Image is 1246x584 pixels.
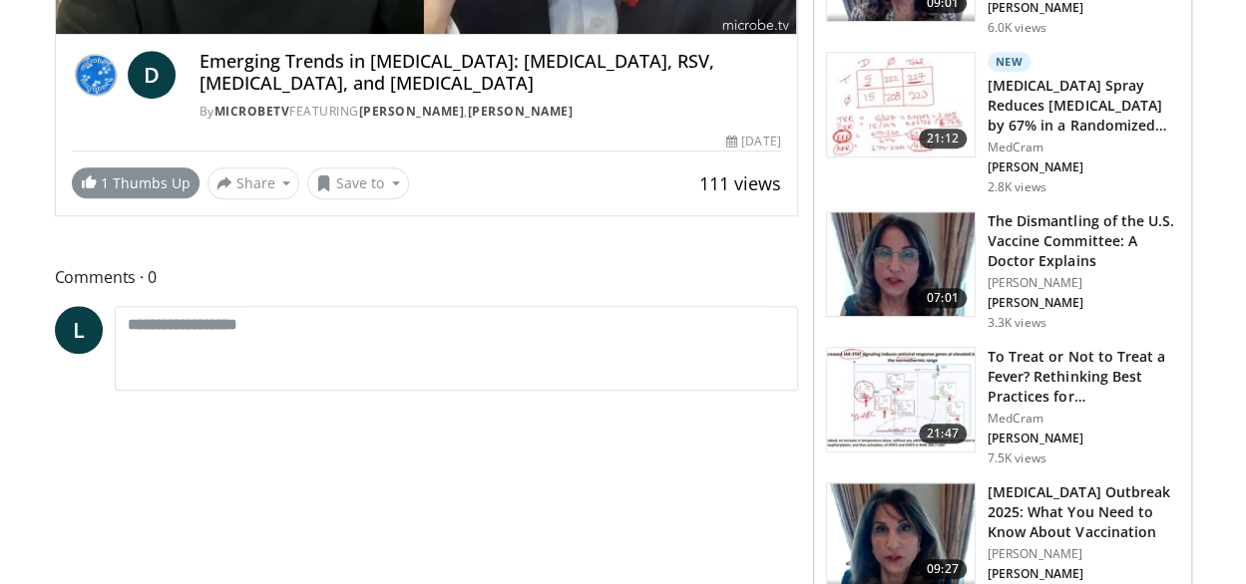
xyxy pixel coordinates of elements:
[919,129,967,148] span: 21:12
[468,103,574,120] a: [PERSON_NAME]
[55,264,798,290] span: Comments 0
[827,212,975,316] img: bf90d3d8-5314-48e2-9a88-53bc2fed6b7a.150x105_q85_crop-smart_upscale.jpg
[919,288,967,308] span: 07:01
[72,167,200,198] a: 1 Thumbs Up
[208,167,300,199] button: Share
[827,53,975,156] img: 500bc2c6-15b5-4613-8fa2-08603c32877b.150x105_q85_crop-smart_upscale.jpg
[988,76,1179,136] h3: [MEDICAL_DATA] Spray Reduces [MEDICAL_DATA] by 67% in a Randomized Controll…
[988,52,1032,72] p: New
[988,546,1179,562] p: [PERSON_NAME]
[988,482,1179,542] h3: [MEDICAL_DATA] Outbreak 2025: What You Need to Know About Vaccination
[988,179,1046,195] p: 2.8K views
[826,211,1179,331] a: 07:01 The Dismantling of the U.S. Vaccine Committee: A Doctor Explains [PERSON_NAME] [PERSON_NAME...
[988,140,1179,155] p: MedCram
[200,103,781,121] div: By FEATURING ,
[988,211,1179,271] h3: The Dismantling of the U.S. Vaccine Committee: A Doctor Explains
[55,306,103,354] a: L
[826,52,1179,195] a: 21:12 New [MEDICAL_DATA] Spray Reduces [MEDICAL_DATA] by 67% in a Randomized Controll… MedCram [P...
[214,103,290,120] a: MicrobeTV
[988,450,1046,466] p: 7.5K views
[826,347,1179,466] a: 21:47 To Treat or Not to Treat a Fever? Rethinking Best Practices for [MEDICAL_DATA] … MedCram [P...
[101,173,109,192] span: 1
[988,411,1179,427] p: MedCram
[919,424,967,443] span: 21:47
[988,159,1179,175] p: [PERSON_NAME]
[200,51,781,94] h4: Emerging Trends in [MEDICAL_DATA]: [MEDICAL_DATA], RSV, [MEDICAL_DATA], and [MEDICAL_DATA]
[988,566,1179,582] p: [PERSON_NAME]
[72,51,120,99] img: MicrobeTV
[307,167,409,199] button: Save to
[359,103,465,120] a: [PERSON_NAME]
[988,275,1179,291] p: [PERSON_NAME]
[128,51,176,99] a: D
[988,20,1046,36] p: 6.0K views
[726,133,780,150] div: [DATE]
[919,559,967,579] span: 09:27
[988,347,1179,407] h3: To Treat or Not to Treat a Fever? Rethinking Best Practices for [MEDICAL_DATA] …
[699,171,781,195] span: 111 views
[827,348,975,451] img: 17417671-29c8-401a-9d06-236fa126b08d.150x105_q85_crop-smart_upscale.jpg
[988,315,1046,331] p: 3.3K views
[988,431,1179,446] p: [PERSON_NAME]
[988,295,1179,311] p: [PERSON_NAME]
